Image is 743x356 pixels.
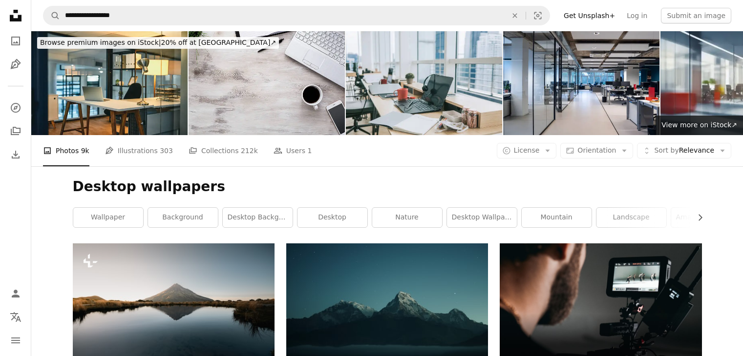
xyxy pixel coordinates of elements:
[522,208,592,227] a: mountain
[307,145,312,156] span: 1
[514,146,540,154] span: License
[148,208,218,227] a: background
[504,6,526,25] button: Clear
[621,8,653,23] a: Log in
[286,302,488,311] a: silhouette of mountains during nigh time photography
[241,145,258,156] span: 212k
[73,208,143,227] a: wallpaper
[6,145,25,164] a: Download History
[577,146,616,154] span: Orientation
[596,208,666,227] a: landscape
[6,284,25,303] a: Log in / Sign up
[31,31,188,135] img: This is where you'll work the nightshift
[105,135,173,166] a: Illustrations 303
[6,98,25,118] a: Explore
[189,31,345,135] img: Empty workplace
[40,39,161,46] span: Browse premium images on iStock |
[189,135,258,166] a: Collections 212k
[654,146,679,154] span: Sort by
[6,307,25,327] button: Language
[43,6,60,25] button: Search Unsplash
[637,143,731,158] button: Sort byRelevance
[346,31,502,135] img: Co sharing office with open plan concept with laptop, file folder documents , stationeries and no...
[223,208,293,227] a: desktop background
[274,135,312,166] a: Users 1
[6,331,25,350] button: Menu
[671,208,741,227] a: amazing wallpaper
[372,208,442,227] a: nature
[447,208,517,227] a: desktop wallpaper
[497,143,557,158] button: License
[160,145,173,156] span: 303
[43,6,550,25] form: Find visuals sitewide
[6,121,25,141] a: Collections
[654,146,714,156] span: Relevance
[73,296,275,305] a: a lake with a mountain in the background
[691,208,702,227] button: scroll list to the right
[503,31,659,135] img: Interior Of An Empty Modern Loft Office open space
[526,6,550,25] button: Visual search
[661,121,737,129] span: View more on iStock ↗
[661,8,731,23] button: Submit an image
[31,31,285,55] a: Browse premium images on iStock|20% off at [GEOGRAPHIC_DATA]↗
[558,8,621,23] a: Get Unsplash+
[6,55,25,74] a: Illustrations
[656,116,743,135] a: View more on iStock↗
[560,143,633,158] button: Orientation
[73,178,702,196] h1: Desktop wallpapers
[297,208,367,227] a: desktop
[40,39,276,46] span: 20% off at [GEOGRAPHIC_DATA] ↗
[6,31,25,51] a: Photos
